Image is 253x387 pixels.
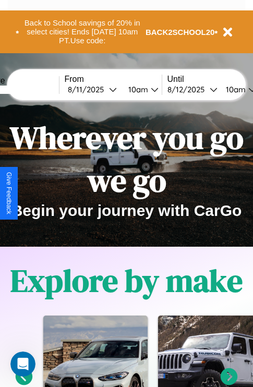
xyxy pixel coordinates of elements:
[68,84,109,94] div: 8 / 11 / 2025
[65,84,120,95] button: 8/11/2025
[65,75,162,84] label: From
[146,28,215,37] b: BACK2SCHOOL20
[10,259,243,302] h1: Explore by make
[167,84,210,94] div: 8 / 12 / 2025
[5,172,13,214] div: Give Feedback
[19,16,146,48] button: Back to School savings of 20% in select cities! Ends [DATE] 10am PT.Use code:
[123,84,151,94] div: 10am
[120,84,162,95] button: 10am
[221,84,248,94] div: 10am
[10,352,35,377] iframe: Intercom live chat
